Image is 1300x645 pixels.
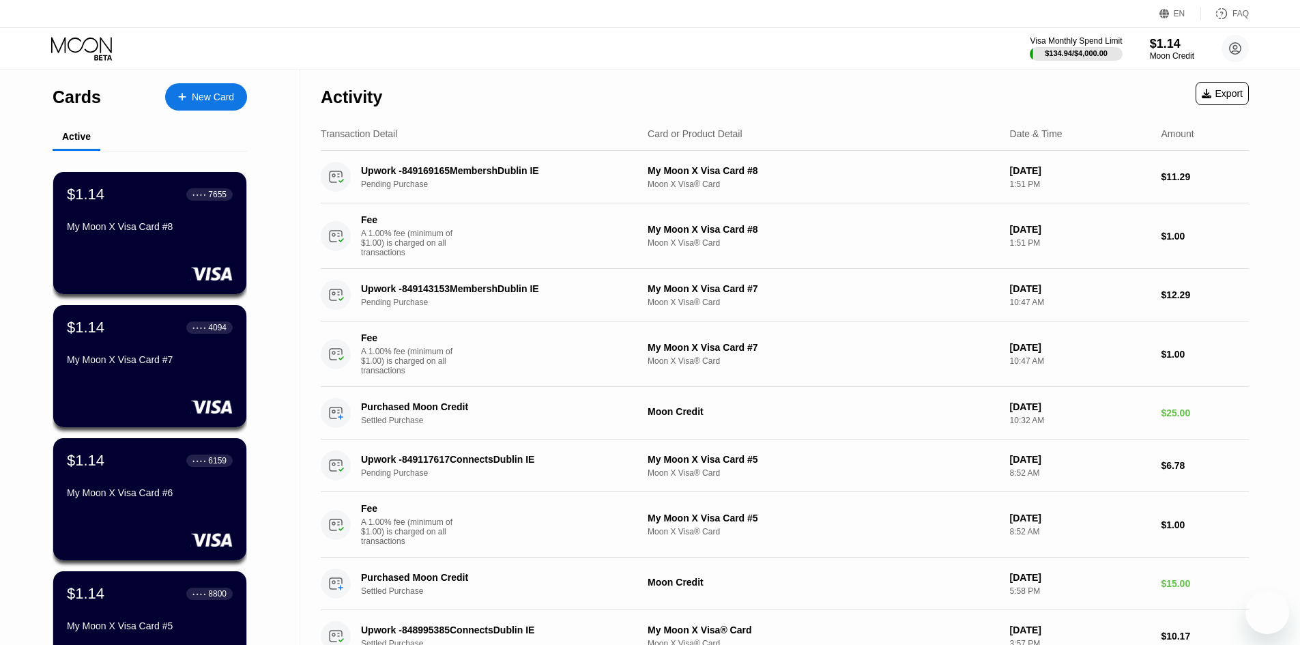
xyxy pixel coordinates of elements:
div: Upwork -849169165MembershDublin IE [361,165,626,176]
div: Card or Product Detail [648,128,742,139]
div: [DATE] [1010,572,1151,583]
div: Active [62,131,91,142]
div: Pending Purchase [361,298,646,307]
div: Purchased Moon CreditSettled PurchaseMoon Credit[DATE]10:32 AM$25.00 [321,387,1249,440]
div: Moon Credit [648,406,999,417]
div: Fee [361,214,457,225]
div: My Moon X Visa Card #7 [67,354,233,365]
div: $1.14● ● ● ●7655My Moon X Visa Card #8 [53,172,246,294]
div: Transaction Detail [321,128,397,139]
div: 1:51 PM [1010,180,1151,189]
div: Date & Time [1010,128,1063,139]
div: Upwork -849143153MembershDublin IEPending PurchaseMy Moon X Visa Card #7Moon X Visa® Card[DATE]10... [321,269,1249,321]
div: Upwork -849143153MembershDublin IE [361,283,626,294]
div: [DATE] [1010,401,1151,412]
div: 8800 [208,589,227,599]
div: ● ● ● ● [192,326,206,330]
div: 10:32 AM [1010,416,1151,425]
div: A 1.00% fee (minimum of $1.00) is charged on all transactions [361,347,463,375]
div: Visa Monthly Spend Limit$134.94/$4,000.00 [1030,36,1122,61]
div: $10.17 [1161,631,1249,642]
div: ● ● ● ● [192,192,206,197]
div: Cards [53,87,101,107]
div: EN [1159,7,1201,20]
div: [DATE] [1010,625,1151,635]
div: FeeA 1.00% fee (minimum of $1.00) is charged on all transactionsMy Moon X Visa Card #7Moon X Visa... [321,321,1249,387]
div: ● ● ● ● [192,459,206,463]
div: Settled Purchase [361,586,646,596]
div: New Card [192,91,234,103]
div: Fee [361,332,457,343]
div: $11.29 [1161,171,1249,182]
div: Upwork -849169165MembershDublin IEPending PurchaseMy Moon X Visa Card #8Moon X Visa® Card[DATE]1:... [321,151,1249,203]
div: $1.14Moon Credit [1150,37,1194,61]
div: 7655 [208,190,227,199]
div: Moon X Visa® Card [648,298,999,307]
div: Upwork -849117617ConnectsDublin IEPending PurchaseMy Moon X Visa Card #5Moon X Visa® Card[DATE]8:... [321,440,1249,492]
div: Pending Purchase [361,180,646,189]
div: Fee [361,503,457,514]
div: A 1.00% fee (minimum of $1.00) is charged on all transactions [361,517,463,546]
div: 8:52 AM [1010,527,1151,536]
div: My Moon X Visa Card #8 [67,221,233,232]
div: Amount [1161,128,1194,139]
div: Purchased Moon CreditSettled PurchaseMoon Credit[DATE]5:58 PM$15.00 [321,558,1249,610]
div: A 1.00% fee (minimum of $1.00) is charged on all transactions [361,229,463,257]
div: 6159 [208,456,227,465]
div: $1.14 [67,319,104,336]
div: My Moon X Visa Card #5 [67,620,233,631]
div: My Moon X Visa Card #8 [648,224,999,235]
div: [DATE] [1010,224,1151,235]
div: My Moon X Visa Card #8 [648,165,999,176]
div: FAQ [1201,7,1249,20]
div: Export [1202,88,1243,99]
div: Upwork -849117617ConnectsDublin IE [361,454,626,465]
div: Moon X Visa® Card [648,468,999,478]
div: Purchased Moon Credit [361,401,626,412]
div: 1:51 PM [1010,238,1151,248]
div: $1.14 [67,186,104,203]
div: Export [1196,82,1249,105]
div: Upwork -848995385ConnectsDublin IE [361,625,626,635]
div: $1.14 [1150,37,1194,51]
div: $1.00 [1161,349,1249,360]
div: [DATE] [1010,342,1151,353]
div: FeeA 1.00% fee (minimum of $1.00) is charged on all transactionsMy Moon X Visa Card #8Moon X Visa... [321,203,1249,269]
div: $1.14 [67,452,104,470]
div: [DATE] [1010,454,1151,465]
div: My Moon X Visa® Card [648,625,999,635]
div: Moon X Visa® Card [648,356,999,366]
div: Activity [321,87,382,107]
div: FAQ [1232,9,1249,18]
div: $1.14● ● ● ●6159My Moon X Visa Card #6 [53,438,246,560]
div: $25.00 [1161,407,1249,418]
div: My Moon X Visa Card #7 [648,342,999,353]
div: EN [1174,9,1185,18]
div: $1.14 [67,585,104,603]
div: 5:58 PM [1010,586,1151,596]
div: My Moon X Visa Card #7 [648,283,999,294]
div: Moon Credit [1150,51,1194,61]
div: FeeA 1.00% fee (minimum of $1.00) is charged on all transactionsMy Moon X Visa Card #5Moon X Visa... [321,492,1249,558]
div: Moon X Visa® Card [648,180,999,189]
div: $15.00 [1161,578,1249,589]
div: $1.00 [1161,231,1249,242]
div: Moon Credit [648,577,999,588]
div: Moon X Visa® Card [648,527,999,536]
div: $134.94 / $4,000.00 [1045,49,1108,57]
div: Pending Purchase [361,468,646,478]
div: Settled Purchase [361,416,646,425]
div: 4094 [208,323,227,332]
iframe: Button to launch messaging window [1245,590,1289,634]
div: $1.00 [1161,519,1249,530]
div: $1.14● ● ● ●4094My Moon X Visa Card #7 [53,305,246,427]
div: Purchased Moon Credit [361,572,626,583]
div: 10:47 AM [1010,298,1151,307]
div: New Card [165,83,247,111]
div: Visa Monthly Spend Limit [1030,36,1122,46]
div: [DATE] [1010,513,1151,524]
div: Moon X Visa® Card [648,238,999,248]
div: My Moon X Visa Card #6 [67,487,233,498]
div: My Moon X Visa Card #5 [648,513,999,524]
